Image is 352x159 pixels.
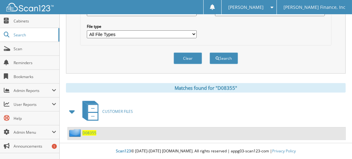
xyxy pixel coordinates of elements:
div: Matches found for "D08355" [66,83,346,93]
span: Cabinets [14,18,56,24]
span: [PERSON_NAME] Finance, Inc [283,5,345,9]
button: Search [210,52,238,64]
span: Scan123 [116,148,131,154]
span: Scan [14,46,56,52]
span: [PERSON_NAME] [229,5,264,9]
iframe: Chat Widget [320,129,352,159]
span: Announcements [14,144,56,149]
div: 1 [52,144,57,149]
span: Reminders [14,60,56,65]
img: scan123-logo-white.svg [6,3,54,11]
span: CUSTOMER FILES [102,109,133,114]
label: File type [87,24,197,29]
img: folder2.png [69,129,82,137]
button: Clear [174,52,202,64]
span: Admin Reports [14,88,52,93]
span: Help [14,116,56,121]
span: User Reports [14,102,52,107]
a: Privacy Policy [272,148,296,154]
a: CUSTOMER FILES [79,99,133,124]
a: D08355 [82,130,96,136]
span: Admin Menu [14,130,52,135]
span: Bookmarks [14,74,56,79]
div: © [DATE]-[DATE] [DOMAIN_NAME]. All rights reserved | appg03-scan123-com | [60,144,352,159]
span: Search [14,32,55,38]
